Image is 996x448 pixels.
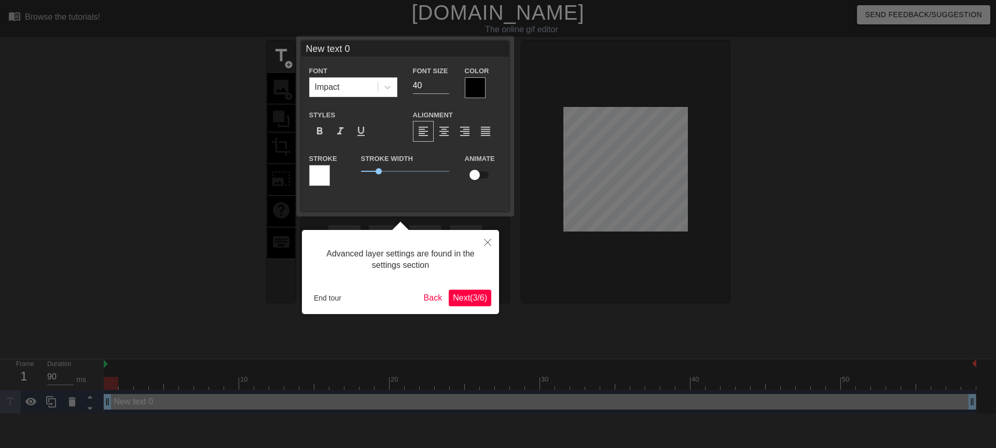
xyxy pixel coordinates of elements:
[476,230,499,254] button: Close
[420,290,447,306] button: Back
[453,293,487,302] span: Next ( 3 / 6 )
[449,290,491,306] button: Next
[310,290,345,306] button: End tour
[310,238,491,282] div: Advanced layer settings are found in the settings section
